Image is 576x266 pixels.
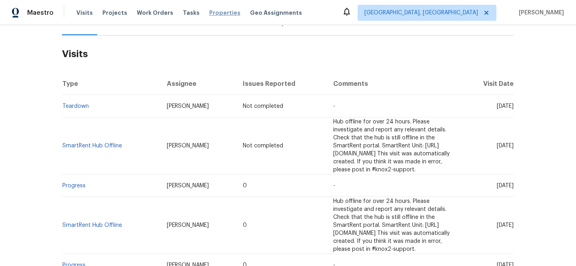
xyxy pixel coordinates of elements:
[183,10,200,16] span: Tasks
[167,183,209,189] span: [PERSON_NAME]
[243,222,247,228] span: 0
[243,103,283,109] span: Not completed
[62,73,160,95] th: Type
[62,222,122,228] a: SmartRent Hub Offline
[209,9,240,17] span: Properties
[167,143,209,149] span: [PERSON_NAME]
[364,9,478,17] span: [GEOGRAPHIC_DATA], [GEOGRAPHIC_DATA]
[497,183,514,189] span: [DATE]
[497,103,514,109] span: [DATE]
[62,183,86,189] a: Progress
[236,73,327,95] th: Issues Reported
[333,199,450,252] span: Hub offline for over 24 hours. Please investigate and report any relevant details. Check that the...
[62,36,514,73] h2: Visits
[516,9,564,17] span: [PERSON_NAME]
[497,222,514,228] span: [DATE]
[333,119,450,173] span: Hub offline for over 24 hours. Please investigate and report any relevant details. Check that the...
[167,103,209,109] span: [PERSON_NAME]
[76,9,93,17] span: Visits
[160,73,236,95] th: Assignee
[333,183,335,189] span: -
[243,143,283,149] span: Not completed
[243,183,247,189] span: 0
[250,9,302,17] span: Geo Assignments
[333,103,335,109] span: -
[167,222,209,228] span: [PERSON_NAME]
[62,143,122,149] a: SmartRent Hub Offline
[327,73,462,95] th: Comments
[62,103,89,109] a: Teardown
[102,9,127,17] span: Projects
[462,73,514,95] th: Visit Date
[137,9,173,17] span: Work Orders
[497,143,514,149] span: [DATE]
[27,9,54,17] span: Maestro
